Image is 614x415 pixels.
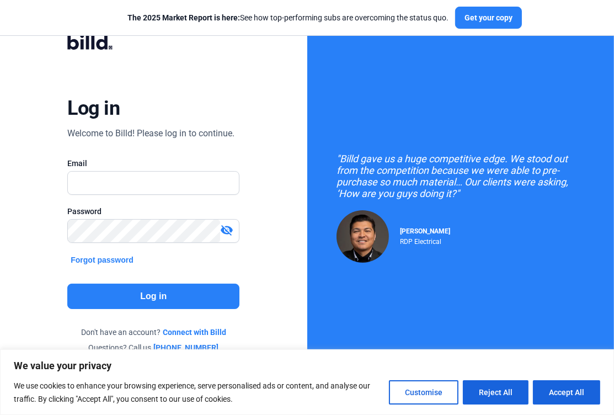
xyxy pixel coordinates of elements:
[337,210,389,263] img: Raul Pacheco
[463,380,528,405] button: Reject All
[67,158,239,169] div: Email
[337,153,585,199] div: "Billd gave us a huge competitive edge. We stood out from the competition because we were able to...
[400,227,450,235] span: [PERSON_NAME]
[67,206,239,217] div: Password
[67,284,239,309] button: Log in
[14,379,381,406] p: We use cookies to enhance your browsing experience, serve personalised ads or content, and analys...
[67,254,137,266] button: Forgot password
[127,13,240,22] span: The 2025 Market Report is here:
[67,327,239,338] div: Don't have an account?
[127,12,449,23] div: See how top-performing subs are overcoming the status quo.
[220,224,233,237] mat-icon: visibility_off
[14,359,600,373] p: We value your privacy
[67,342,239,353] div: Questions? Call us
[455,7,522,29] button: Get your copy
[163,327,226,338] a: Connect with Billd
[533,380,600,405] button: Accept All
[67,127,234,140] div: Welcome to Billd! Please log in to continue.
[153,342,218,353] a: [PHONE_NUMBER]
[400,235,450,246] div: RDP Electrical
[67,96,120,120] div: Log in
[389,380,458,405] button: Customise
